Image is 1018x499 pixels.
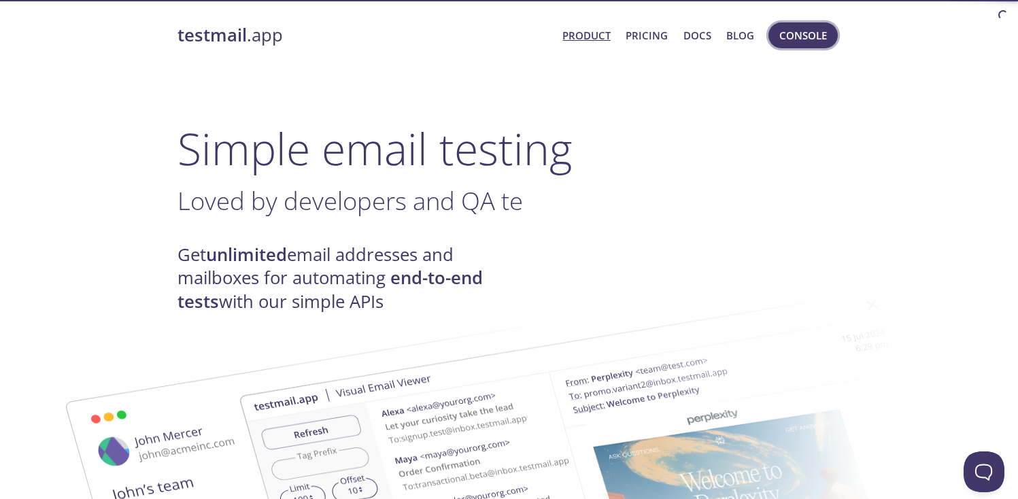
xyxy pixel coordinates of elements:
[726,27,754,44] a: Blog
[768,22,838,48] button: Console
[779,27,827,44] span: Console
[177,24,552,47] a: testmail.app
[964,451,1004,492] iframe: Help Scout Beacon - Open
[206,243,287,266] strong: unlimited
[626,27,668,44] a: Pricing
[177,23,247,47] strong: testmail
[177,266,483,313] strong: end-to-end tests
[177,243,509,313] h4: Get email addresses and mailboxes for automating with our simple APIs
[177,122,841,175] h1: Simple email testing
[562,27,611,44] a: Product
[177,184,523,218] span: Loved by developers and QA te
[683,27,711,44] a: Docs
